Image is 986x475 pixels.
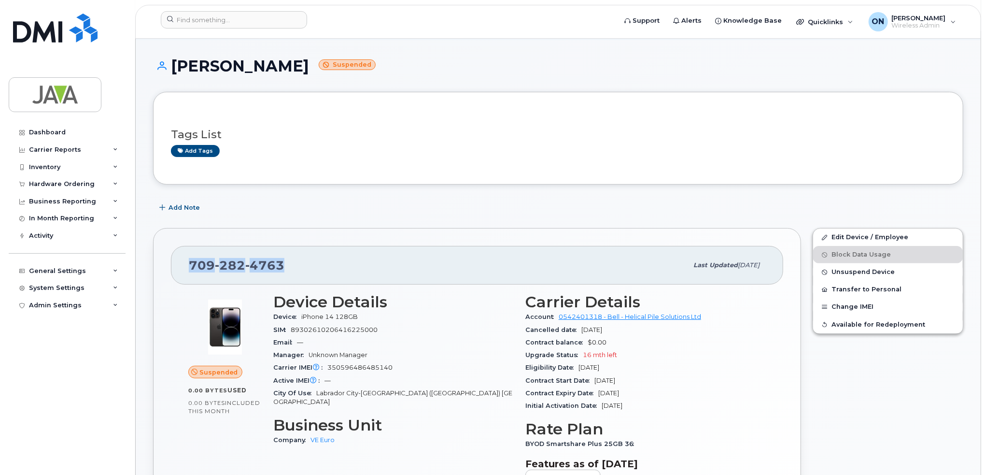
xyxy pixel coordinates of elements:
span: Active IMEI [273,377,324,384]
h3: Tags List [171,129,945,141]
span: Unsuspend Device [831,269,895,276]
span: [DATE] [598,389,619,397]
span: 16 mth left [583,351,617,359]
button: Change IMEI [813,298,963,316]
h1: [PERSON_NAME] [153,58,963,74]
a: 0542401318 - Bell - Helical Pile Solutions Ltd [559,313,701,320]
a: Knowledge Base [708,11,789,30]
span: SIM [273,326,291,333]
a: Support [618,11,666,30]
span: Account [525,313,559,320]
h3: Features as of [DATE] [525,458,766,470]
button: Block Data Usage [813,246,963,263]
a: Edit Device / Employee [813,229,963,246]
span: — [297,339,303,346]
span: 709 [189,258,284,273]
span: Wireless Admin [892,22,946,29]
h3: Device Details [273,293,514,311]
span: Add Note [169,203,200,212]
span: Contract balance [525,339,588,346]
span: [DATE] [738,261,760,269]
button: Add Note [153,199,208,216]
span: Manager [273,351,309,359]
span: Company [273,436,310,444]
span: Cancelled date [525,326,581,333]
span: [DATE] [578,364,599,371]
img: image20231002-3703462-njx0qo.jpeg [196,298,254,356]
span: Quicklinks [808,18,843,26]
span: Support [633,16,660,26]
input: Find something... [161,11,307,29]
span: Carrier IMEI [273,364,327,371]
span: ON [872,16,885,28]
span: 350596486485140 [327,364,393,371]
span: used [227,387,247,394]
span: [PERSON_NAME] [892,14,946,22]
span: 4763 [245,258,284,273]
span: — [324,377,331,384]
h3: Business Unit [273,417,514,434]
span: BYOD Smartshare Plus 25GB 36 [525,440,639,447]
h3: Rate Plan [525,420,766,438]
span: 0.00 Bytes [188,387,227,394]
span: Upgrade Status [525,351,583,359]
span: Alerts [681,16,702,26]
span: Last updated [693,261,738,269]
span: Suspended [199,368,238,377]
span: Contract Expiry Date [525,389,598,397]
span: Knowledge Base [723,16,782,26]
span: [DATE] [594,377,615,384]
span: Available for Redeployment [831,321,925,328]
span: $0.00 [588,339,606,346]
span: Device [273,313,301,320]
a: Add tags [171,145,220,157]
div: Osborn Nyasore [862,12,963,31]
button: Available for Redeployment [813,316,963,333]
span: Initial Activation Date [525,402,602,409]
a: Alerts [666,11,708,30]
small: Suspended [319,59,376,71]
span: Email [273,339,297,346]
span: Eligibility Date [525,364,578,371]
span: [DATE] [602,402,622,409]
button: Transfer to Personal [813,281,963,298]
span: 282 [215,258,245,273]
button: Unsuspend Device [813,263,963,281]
span: City Of Use [273,389,316,397]
h3: Carrier Details [525,293,766,311]
span: iPhone 14 128GB [301,313,358,320]
a: VE Euro [310,436,335,444]
span: Labrador City-[GEOGRAPHIC_DATA] ([GEOGRAPHIC_DATA]) [GEOGRAPHIC_DATA] [273,389,512,405]
span: 0.00 Bytes [188,400,225,406]
div: Quicklinks [789,12,860,31]
span: [DATE] [581,326,602,333]
span: Contract Start Date [525,377,594,384]
span: Unknown Manager [309,351,367,359]
span: 89302610206416225000 [291,326,378,333]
